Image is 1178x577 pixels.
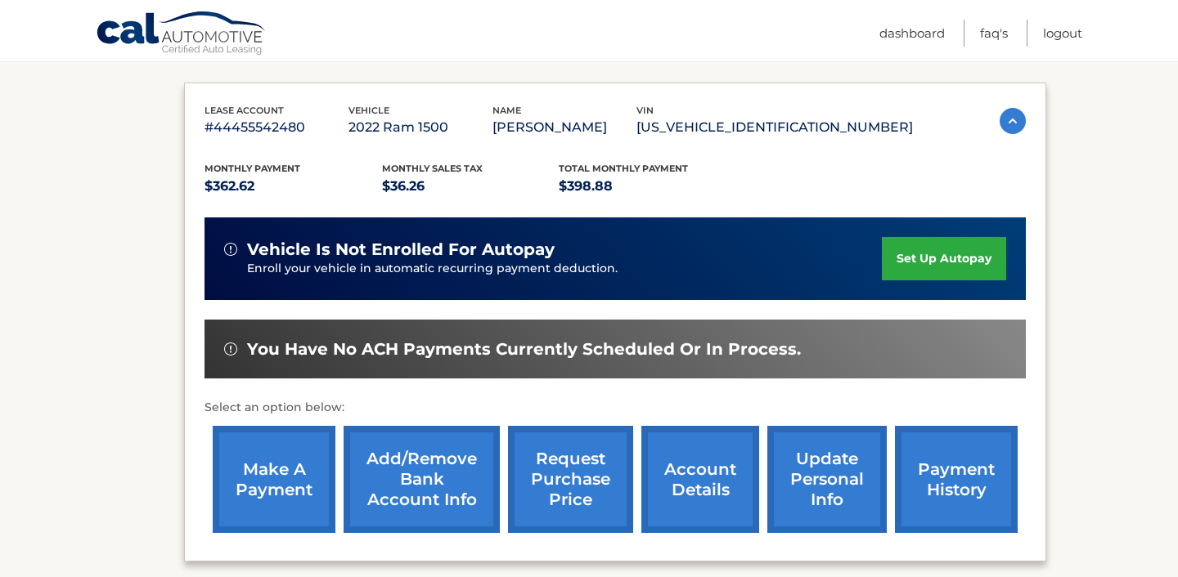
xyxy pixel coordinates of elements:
[882,237,1006,280] a: set up autopay
[559,163,688,174] span: Total Monthly Payment
[205,163,300,174] span: Monthly Payment
[636,116,913,139] p: [US_VEHICLE_IDENTIFICATION_NUMBER]
[205,105,284,116] span: lease account
[895,426,1018,533] a: payment history
[247,260,882,278] p: Enroll your vehicle in automatic recurring payment deduction.
[636,105,654,116] span: vin
[767,426,887,533] a: update personal info
[224,243,237,256] img: alert-white.svg
[382,163,483,174] span: Monthly sales Tax
[224,342,237,356] img: alert-white.svg
[247,239,555,260] span: vehicle is not enrolled for autopay
[1043,20,1082,47] a: Logout
[205,398,1026,418] p: Select an option below:
[980,20,1008,47] a: FAQ's
[344,426,500,533] a: Add/Remove bank account info
[641,426,759,533] a: account details
[382,175,560,198] p: $36.26
[492,105,521,116] span: name
[1000,108,1026,134] img: accordion-active.svg
[559,175,736,198] p: $398.88
[96,11,268,58] a: Cal Automotive
[205,116,348,139] p: #44455542480
[247,339,801,360] span: You have no ACH payments currently scheduled or in process.
[492,116,636,139] p: [PERSON_NAME]
[348,116,492,139] p: 2022 Ram 1500
[879,20,945,47] a: Dashboard
[508,426,633,533] a: request purchase price
[348,105,389,116] span: vehicle
[213,426,335,533] a: make a payment
[205,175,382,198] p: $362.62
